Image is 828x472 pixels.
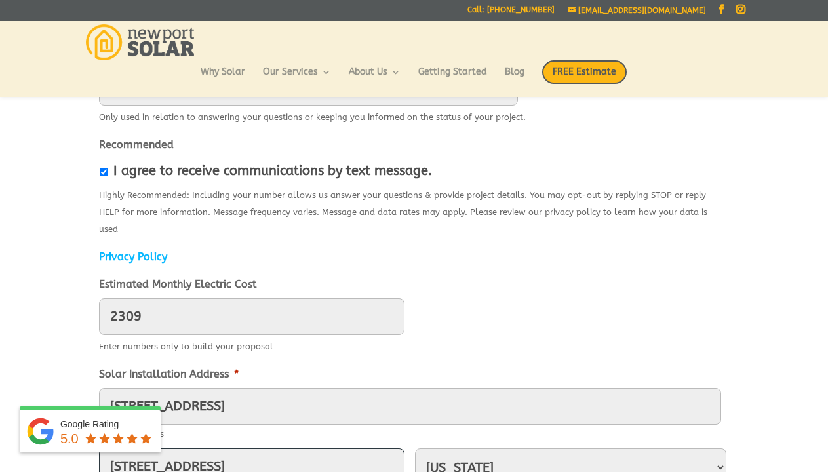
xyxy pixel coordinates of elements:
label: Recommended [99,138,174,152]
a: Call: [PHONE_NUMBER] [467,6,555,20]
a: FREE Estimate [542,60,627,97]
div: Highly Recommended: Including your number allows us answer your questions & provide project detai... [99,184,728,238]
div: Enter numbers only to build your proposal [99,335,728,355]
label: Street Address [100,425,720,442]
a: Why Solar [201,68,245,90]
input: Enter a location [99,388,720,425]
a: Blog [505,68,524,90]
a: [EMAIL_ADDRESS][DOMAIN_NAME] [568,6,706,15]
div: Google Rating [60,418,154,431]
a: About Us [349,68,401,90]
label: Estimated Monthly Electric Cost [99,278,256,292]
a: Our Services [263,68,331,90]
label: Solar Installation Address [99,368,239,382]
span: 5.0 [60,431,79,446]
label: I agree to receive communications by text message. [113,164,432,178]
img: Newport Solar | Solar Energy Optimized. [86,24,194,60]
a: Getting Started [418,68,487,90]
a: Privacy Policy [99,250,167,263]
div: Only used in relation to answering your questions or keeping you informed on the status of your p... [99,106,526,126]
span: FREE Estimate [542,60,627,84]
